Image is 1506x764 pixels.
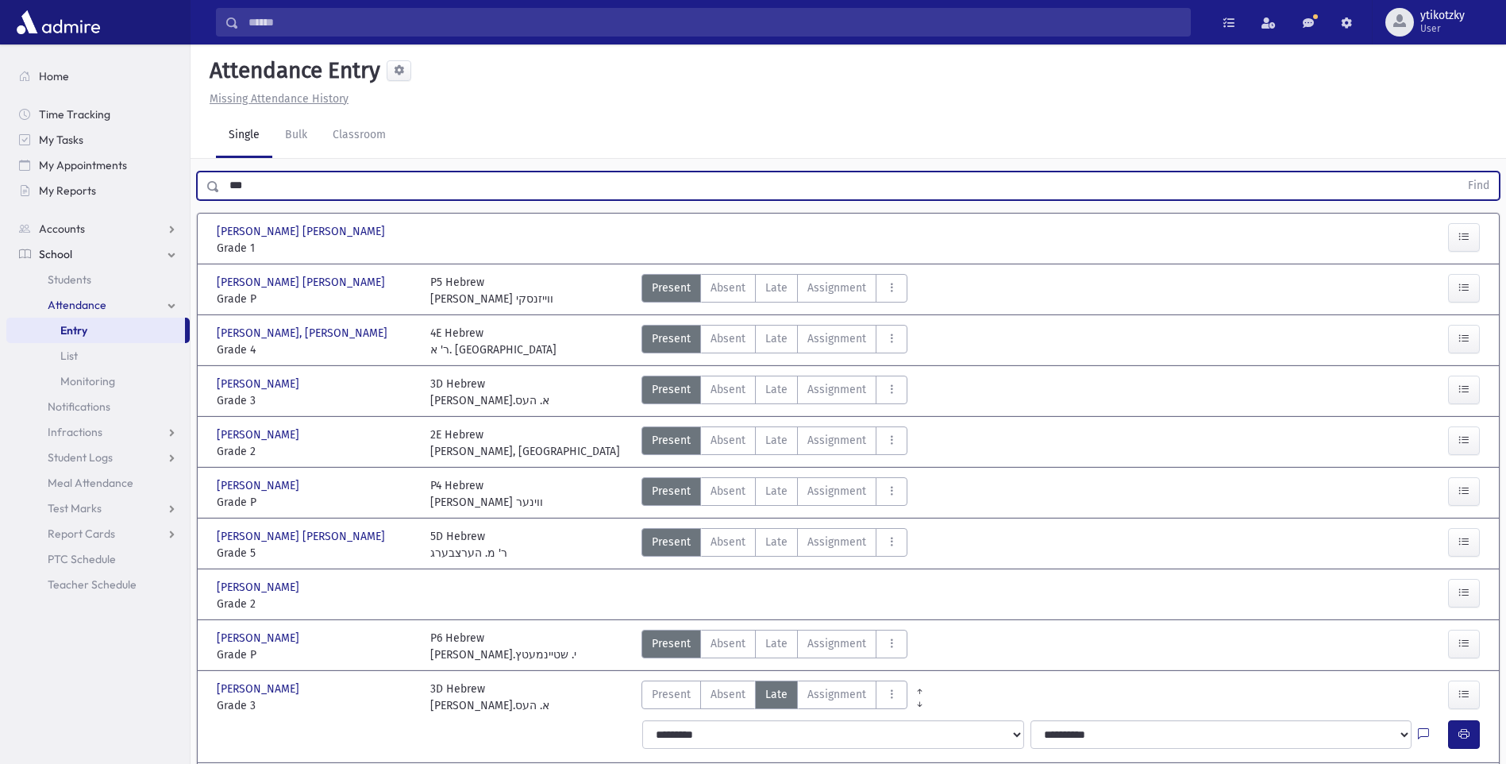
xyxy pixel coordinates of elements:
span: Teacher Schedule [48,577,137,592]
a: My Tasks [6,127,190,152]
a: Accounts [6,216,190,241]
button: Find [1458,172,1499,199]
span: Grade 3 [217,697,414,714]
span: ytikotzky [1420,10,1465,22]
a: List [6,343,190,368]
input: Search [239,8,1190,37]
span: Meal Attendance [48,476,133,490]
a: School [6,241,190,267]
a: Test Marks [6,496,190,521]
a: Attendance [6,292,190,318]
span: My Reports [39,183,96,198]
span: Test Marks [48,501,102,515]
a: Infractions [6,419,190,445]
div: AttTypes [641,681,907,714]
span: Entry [60,323,87,338]
span: Assignment [807,534,866,550]
span: Assignment [807,280,866,296]
span: Present [652,432,691,449]
span: [PERSON_NAME] [217,376,302,392]
a: Entry [6,318,185,343]
span: Report Cards [48,527,115,541]
span: Grade P [217,494,414,511]
span: Absent [711,280,745,296]
span: Assignment [807,381,866,398]
div: 2E Hebrew [PERSON_NAME], [GEOGRAPHIC_DATA] [430,426,620,460]
a: Student Logs [6,445,190,470]
span: Assignment [807,432,866,449]
span: Student Logs [48,450,113,465]
span: Grade 3 [217,392,414,409]
a: Students [6,267,190,292]
span: [PERSON_NAME] [217,426,302,443]
img: AdmirePro [13,6,104,38]
span: [PERSON_NAME] [217,579,302,596]
span: Present [652,381,691,398]
a: My Appointments [6,152,190,178]
div: AttTypes [641,376,907,409]
a: My Reports [6,178,190,203]
span: Absent [711,432,745,449]
span: Accounts [39,222,85,236]
span: Present [652,330,691,347]
a: Missing Attendance History [203,92,349,106]
span: [PERSON_NAME] [217,630,302,646]
span: Present [652,534,691,550]
div: 3D Hebrew [PERSON_NAME].א. העס [430,376,549,409]
span: User [1420,22,1465,35]
span: Infractions [48,425,102,439]
span: Monitoring [60,374,115,388]
span: Grade 1 [217,240,414,257]
div: AttTypes [641,325,907,358]
a: Meal Attendance [6,470,190,496]
span: Late [765,280,788,296]
div: P6 Hebrew [PERSON_NAME].י. שטיינמעטץ [430,630,576,663]
span: Assignment [807,330,866,347]
span: Grade P [217,291,414,307]
a: Monitoring [6,368,190,394]
span: Home [39,69,69,83]
span: My Tasks [39,133,83,147]
span: Present [652,686,691,703]
span: Absent [711,330,745,347]
div: AttTypes [641,630,907,663]
span: Late [765,381,788,398]
span: Assignment [807,483,866,500]
span: Late [765,432,788,449]
span: Present [652,280,691,296]
div: P5 Hebrew [PERSON_NAME] ווייזנסקי [430,274,553,307]
span: Grade 5 [217,545,414,561]
span: Time Tracking [39,107,110,122]
span: Attendance [48,298,106,312]
span: Students [48,272,91,287]
span: [PERSON_NAME] [PERSON_NAME] [217,274,388,291]
span: [PERSON_NAME] [217,477,302,494]
span: Absent [711,483,745,500]
div: 4E Hebrew ר' א. [GEOGRAPHIC_DATA] [430,325,557,358]
span: School [39,247,72,261]
a: Report Cards [6,521,190,546]
span: Grade P [217,646,414,663]
span: Absent [711,381,745,398]
span: [PERSON_NAME], [PERSON_NAME] [217,325,391,341]
span: Late [765,483,788,500]
span: PTC Schedule [48,552,116,566]
a: Time Tracking [6,102,190,127]
span: Notifications [48,399,110,414]
a: Classroom [320,114,399,158]
span: My Appointments [39,158,127,172]
h5: Attendance Entry [203,57,380,84]
span: Absent [711,686,745,703]
span: Late [765,686,788,703]
span: Assignment [807,686,866,703]
u: Missing Attendance History [210,92,349,106]
span: [PERSON_NAME] [217,681,302,697]
span: Present [652,483,691,500]
span: Assignment [807,635,866,652]
span: List [60,349,78,363]
span: Late [765,635,788,652]
div: AttTypes [641,477,907,511]
a: Notifications [6,394,190,419]
span: Grade 2 [217,443,414,460]
span: Present [652,635,691,652]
